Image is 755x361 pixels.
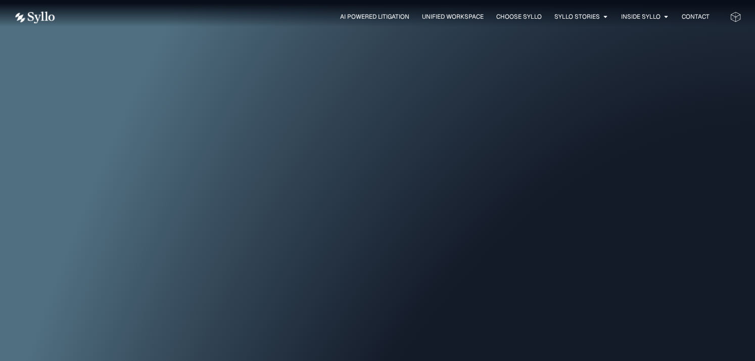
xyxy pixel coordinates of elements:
[496,12,542,21] a: Choose Syllo
[682,12,710,21] a: Contact
[422,12,484,21] a: Unified Workspace
[340,12,409,21] a: AI Powered Litigation
[554,12,600,21] a: Syllo Stories
[75,12,710,22] nav: Menu
[621,12,660,21] a: Inside Syllo
[75,12,710,22] div: Menu Toggle
[14,11,55,24] img: white logo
